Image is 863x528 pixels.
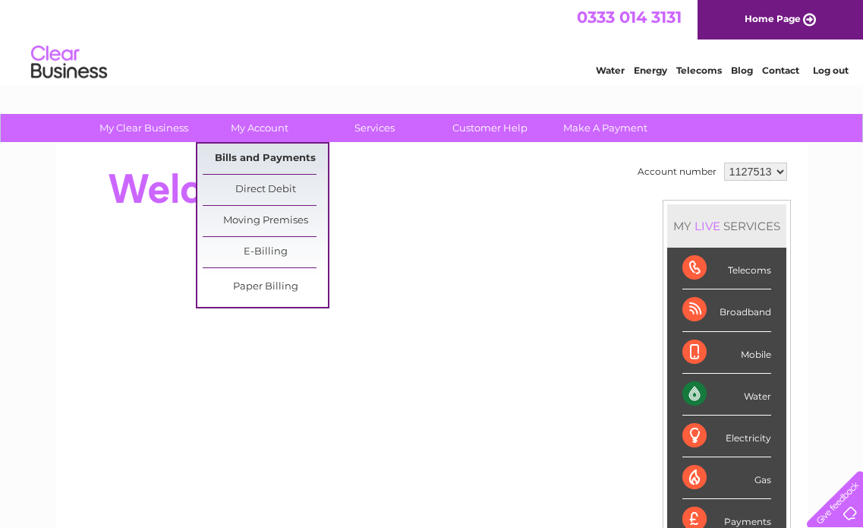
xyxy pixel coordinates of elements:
[203,237,328,267] a: E-Billing
[74,8,791,74] div: Clear Business is a trading name of Verastar Limited (registered in [GEOGRAPHIC_DATA] No. 3667643...
[691,219,723,233] div: LIVE
[203,175,328,205] a: Direct Debit
[682,374,771,416] div: Water
[682,332,771,374] div: Mobile
[667,204,786,248] div: MY SERVICES
[81,114,206,142] a: My Clear Business
[427,114,553,142] a: Customer Help
[682,457,771,499] div: Gas
[682,416,771,457] div: Electricity
[203,206,328,236] a: Moving Premises
[203,272,328,302] a: Paper Billing
[731,65,753,76] a: Blog
[197,114,322,142] a: My Account
[682,289,771,331] div: Broadband
[203,144,328,174] a: Bills and Payments
[543,114,668,142] a: Make A Payment
[312,114,437,142] a: Services
[30,40,108,86] img: logo.png
[676,65,722,76] a: Telecoms
[813,65,849,76] a: Log out
[577,8,682,27] a: 0333 014 3131
[634,65,667,76] a: Energy
[596,65,625,76] a: Water
[762,65,799,76] a: Contact
[634,159,720,185] td: Account number
[682,248,771,289] div: Telecoms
